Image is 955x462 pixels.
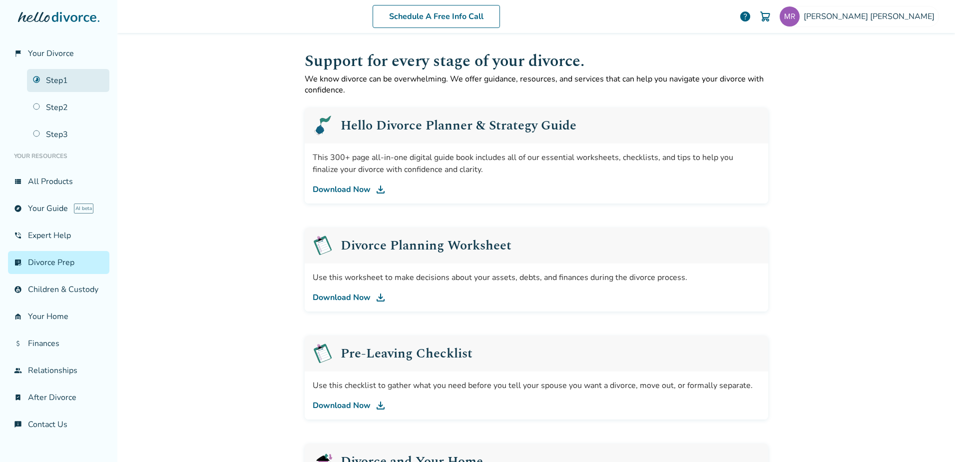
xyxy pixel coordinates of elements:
[780,6,800,26] img: meghanr81@gmail.com
[8,224,109,247] a: phone_in_talkExpert Help
[313,183,760,195] a: Download Now
[27,123,109,146] a: Step3
[8,386,109,409] a: bookmark_checkAfter Divorce
[313,235,333,255] img: Pre-Leaving Checklist
[313,399,760,411] a: Download Now
[14,258,22,266] span: list_alt_check
[14,49,22,57] span: flag_2
[905,414,955,462] iframe: Chat Widget
[313,271,760,283] div: Use this worksheet to make decisions about your assets, debts, and finances during the divorce pr...
[8,413,109,436] a: chat_infoContact Us
[313,151,760,175] div: This 300+ page all-in-one digital guide book includes all of our essential worksheets, checklists...
[8,42,109,65] a: flag_2Your Divorce
[8,305,109,328] a: garage_homeYour Home
[14,366,22,374] span: group
[8,332,109,355] a: attach_moneyFinances
[739,10,751,22] a: help
[313,343,333,363] img: Pre-Leaving Checklist
[14,312,22,320] span: garage_home
[375,399,387,411] img: DL
[341,347,473,360] h2: Pre-Leaving Checklist
[14,204,22,212] span: explore
[305,73,768,95] p: We know divorce can be overwhelming. We offer guidance, resources, and services that can help you...
[8,146,109,166] li: Your Resources
[14,285,22,293] span: account_child
[8,197,109,220] a: exploreYour GuideAI beta
[8,359,109,382] a: groupRelationships
[8,170,109,193] a: view_listAll Products
[313,115,333,135] img: Planner
[27,96,109,119] a: Step2
[8,251,109,274] a: list_alt_checkDivorce Prep
[375,183,387,195] img: DL
[14,177,22,185] span: view_list
[27,69,109,92] a: Step1
[305,49,768,73] h1: Support for every stage of your divorce.
[14,420,22,428] span: chat_info
[341,119,576,132] h2: Hello Divorce Planner & Strategy Guide
[14,339,22,347] span: attach_money
[14,393,22,401] span: bookmark_check
[759,10,771,22] img: Cart
[341,239,511,252] h2: Divorce Planning Worksheet
[375,291,387,303] img: DL
[8,278,109,301] a: account_childChildren & Custody
[313,291,760,303] a: Download Now
[14,231,22,239] span: phone_in_talk
[804,11,939,22] span: [PERSON_NAME] [PERSON_NAME]
[313,379,760,391] div: Use this checklist to gather what you need before you tell your spouse you want a divorce, move o...
[74,203,93,213] span: AI beta
[373,5,500,28] a: Schedule A Free Info Call
[28,48,74,59] span: Your Divorce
